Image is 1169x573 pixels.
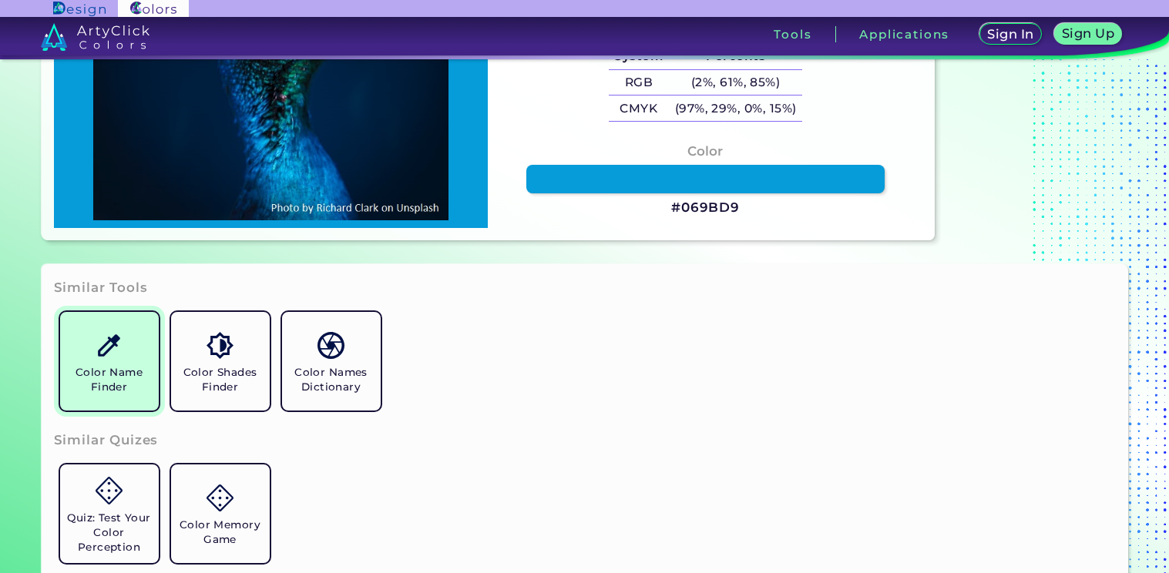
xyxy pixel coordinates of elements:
h5: Color Name Finder [66,365,153,394]
a: Color Shades Finder [165,306,276,417]
h5: Color Names Dictionary [288,365,375,394]
h5: Sign In [987,28,1034,41]
img: logo_artyclick_colors_white.svg [41,23,149,51]
h5: (2%, 61%, 85%) [669,70,802,95]
h3: Similar Tools [54,279,148,297]
h5: Quiz: Test Your Color Perception [66,511,153,555]
img: icon_color_names_dictionary.svg [317,332,344,359]
a: Color Name Finder [54,306,165,417]
h5: Sign Up [1062,27,1115,40]
img: ArtyClick Design logo [53,2,105,16]
img: icon_game.svg [96,477,123,504]
h5: RGB [609,70,669,95]
a: Color Names Dictionary [276,306,387,417]
h3: #069BD9 [671,199,740,217]
h3: Applications [859,28,949,40]
img: icon_color_name_finder.svg [96,332,123,359]
h5: CMYK [609,95,669,121]
a: Sign In [979,23,1042,45]
img: icon_color_shades.svg [207,332,233,359]
h3: Tools [774,28,811,40]
h5: (97%, 29%, 0%, 15%) [669,95,802,121]
a: Sign Up [1054,23,1123,45]
img: icon_game.svg [207,484,233,511]
h4: Color [687,140,723,163]
h5: Color Shades Finder [177,365,264,394]
h5: Color Memory Game [177,518,264,547]
h3: Similar Quizes [54,431,159,450]
a: Color Memory Game [165,458,276,569]
a: Quiz: Test Your Color Perception [54,458,165,569]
